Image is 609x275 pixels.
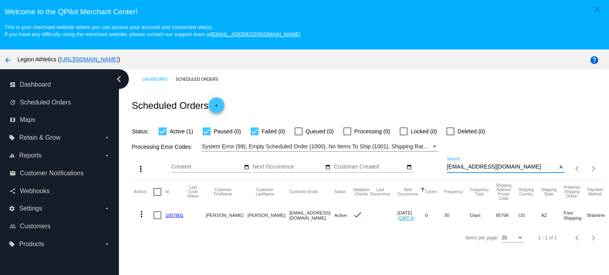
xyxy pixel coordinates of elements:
[104,135,110,141] i: arrow_drop_down
[370,188,391,196] button: Change sorting for LastOccurrenceUtc
[334,212,347,218] span: Active
[113,73,125,85] i: chevron_left
[19,152,41,159] span: Reports
[136,164,146,174] mat-icon: more_vert
[586,161,601,176] button: Next page
[10,99,16,106] i: update
[142,73,176,85] a: Dashboard
[10,185,110,197] a: share Webhooks
[10,117,16,123] i: map
[306,127,334,136] span: Queued (0)
[10,188,16,194] i: share
[10,223,16,229] i: people_outline
[592,5,602,14] mat-icon: close
[10,114,110,126] a: map Maps
[104,152,110,159] i: arrow_drop_down
[4,24,300,37] small: This is your merchant website where you can access your account and connected site(s). If you hav...
[444,204,470,227] mat-cell: 30
[19,241,44,248] span: Products
[9,205,15,212] i: settings
[9,241,15,247] i: local_offer
[104,205,110,212] i: arrow_drop_down
[244,164,249,171] mat-icon: date_range
[10,170,16,176] i: email
[10,220,110,233] a: people_outline Customers
[20,223,50,230] span: Customers
[334,190,345,194] button: Change sorting for Status
[353,210,362,220] mat-icon: check
[202,142,438,152] mat-select: Filter by Processing Error Codes
[586,230,601,246] button: Next page
[214,127,241,136] span: Paused (0)
[10,167,110,180] a: email Customer Notifications
[538,235,557,241] div: 1 - 1 of 1
[354,127,390,136] span: Processing (0)
[425,190,437,194] button: Change sorting for Cycles
[541,204,564,227] mat-cell: AZ
[176,73,225,85] a: Scheduled Orders
[289,204,335,227] mat-cell: [EMAIL_ADDRESS][DOMAIN_NAME]
[60,56,119,63] a: [URL][DOMAIN_NAME]
[247,204,289,227] mat-cell: [PERSON_NAME]
[398,204,425,227] mat-cell: [DATE]
[406,164,412,171] mat-icon: date_range
[10,96,110,109] a: update Scheduled Orders
[188,185,199,198] button: Change sorting for LastProcessingCycleId
[587,188,603,196] button: Change sorting for PaymentMethod.Type
[171,164,243,170] input: Created
[10,78,110,91] a: dashboard Dashboard
[570,230,586,246] button: Previous page
[519,188,534,196] button: Change sorting for ShippingCountry
[465,235,498,241] div: Items per page:
[4,8,604,16] h3: Welcome to the QPilot Merchant Center!
[132,144,192,150] span: Processing Error Codes:
[137,209,146,219] mat-icon: more_vert
[447,164,557,170] input: Search
[262,127,285,136] span: Failed (0)
[134,180,153,204] mat-header-cell: Actions
[20,116,35,123] span: Maps
[398,188,418,196] button: Change sorting for NextOccurrenceUtc
[502,235,507,241] span: 20
[3,55,13,65] mat-icon: arrow_back
[557,163,565,171] button: Clear
[19,205,42,212] span: Settings
[289,190,318,194] button: Change sorting for CustomerEmail
[470,188,489,196] button: Change sorting for FrequencyType
[247,188,282,196] button: Change sorting for CustomerLastName
[564,185,580,198] button: Change sorting for PreferredShippingOption
[20,188,50,195] span: Webhooks
[470,204,496,227] mat-cell: Days
[411,127,437,136] span: Locked (0)
[20,170,84,177] span: Customer Notifications
[519,204,541,227] mat-cell: US
[353,180,370,204] mat-header-cell: Validation Checks
[425,204,444,227] mat-cell: 0
[558,164,564,171] mat-icon: close
[444,190,463,194] button: Change sorting for Frequency
[325,164,331,171] mat-icon: date_range
[590,55,599,65] mat-icon: help
[502,235,524,241] mat-select: Items per page:
[564,204,588,227] mat-cell: Free Shipping
[132,128,149,135] span: Status:
[206,188,240,196] button: Change sorting for CustomerFirstName
[170,127,193,136] span: Active (1)
[165,190,169,194] button: Change sorting for Id
[458,127,485,136] span: Deleted (0)
[19,134,60,141] span: Retain & Grow
[165,212,183,218] a: 1007801
[20,81,51,88] span: Dashboard
[9,152,15,159] i: equalizer
[17,56,120,63] span: Legion Athletics ( )
[212,103,221,112] mat-icon: add
[496,183,511,201] button: Change sorting for ShippingPostcode
[541,188,557,196] button: Change sorting for ShippingState
[253,164,324,170] input: Next Occurrence
[570,161,586,176] button: Previous page
[211,31,301,37] a: [EMAIL_ADDRESS][DOMAIN_NAME]
[20,99,71,106] span: Scheduled Orders
[398,215,415,220] a: (GMT-5)
[206,204,247,227] mat-cell: [PERSON_NAME]
[9,135,15,141] i: local_offer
